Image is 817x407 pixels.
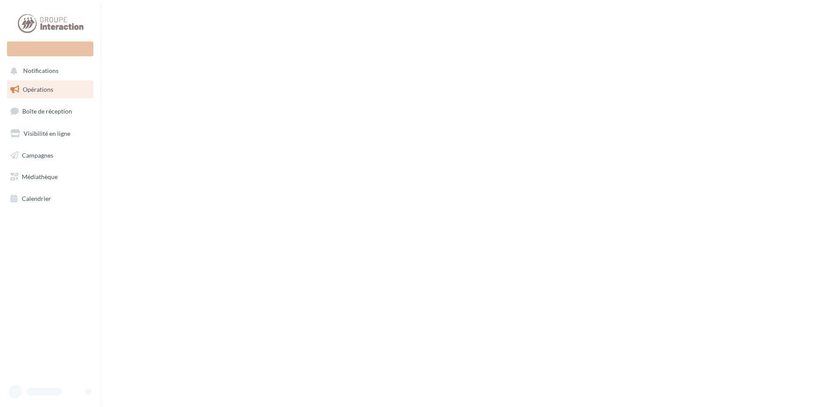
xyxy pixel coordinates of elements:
[7,41,93,56] div: Nouvelle campagne
[23,86,53,93] span: Opérations
[5,190,95,208] a: Calendrier
[5,102,95,121] a: Boîte de réception
[22,107,72,115] span: Boîte de réception
[5,80,95,99] a: Opérations
[22,151,53,159] span: Campagnes
[22,195,51,202] span: Calendrier
[23,67,58,75] span: Notifications
[24,130,70,137] span: Visibilité en ligne
[5,168,95,186] a: Médiathèque
[5,146,95,165] a: Campagnes
[5,124,95,143] a: Visibilité en ligne
[22,173,58,180] span: Médiathèque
